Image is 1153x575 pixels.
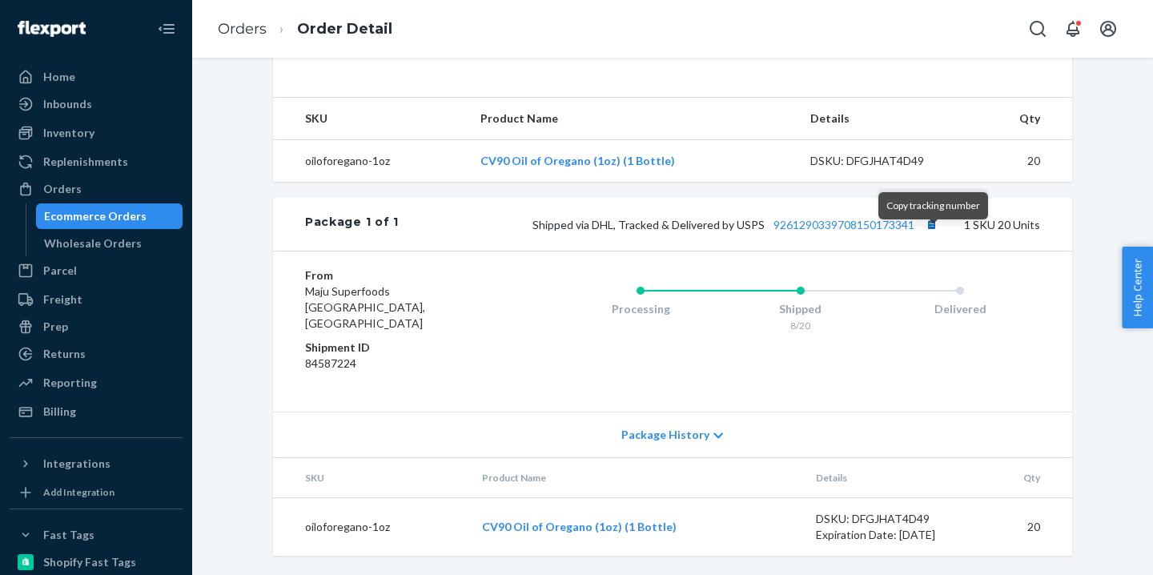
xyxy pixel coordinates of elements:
[10,549,183,575] a: Shopify Fast Tags
[273,458,469,498] th: SKU
[482,520,677,533] a: CV90 Oil of Oregano (1oz) (1 Bottle)
[10,149,183,175] a: Replenishments
[10,370,183,396] a: Reporting
[816,527,966,543] div: Expiration Date: [DATE]
[273,98,468,140] th: SKU
[886,199,980,211] span: Copy tracking number
[10,451,183,476] button: Integrations
[43,263,77,279] div: Parcel
[43,181,82,197] div: Orders
[810,153,961,169] div: DSKU: DFGJHAT4D49
[305,356,496,372] dd: 84587224
[43,319,68,335] div: Prep
[43,346,86,362] div: Returns
[36,231,183,256] a: Wholesale Orders
[10,522,183,548] button: Fast Tags
[10,483,183,502] a: Add Integration
[978,458,1072,498] th: Qty
[305,214,399,235] div: Package 1 of 1
[480,154,675,167] a: CV90 Oil of Oregano (1oz) (1 Bottle)
[469,458,802,498] th: Product Name
[43,456,110,472] div: Integrations
[10,64,183,90] a: Home
[36,203,183,229] a: Ecommerce Orders
[468,98,797,140] th: Product Name
[43,375,97,391] div: Reporting
[273,498,469,557] td: oiloforegano-1oz
[1022,13,1054,45] button: Open Search Box
[205,6,405,53] ol: breadcrumbs
[560,301,721,317] div: Processing
[532,218,942,231] span: Shipped via DHL, Tracked & Delivered by USPS
[399,214,1040,235] div: 1 SKU 20 Units
[10,314,183,340] a: Prep
[218,20,267,38] a: Orders
[773,218,914,231] a: 9261290339708150173341
[44,208,147,224] div: Ecommerce Orders
[43,527,94,543] div: Fast Tags
[721,319,881,332] div: 8/20
[273,140,468,183] td: oiloforegano-1oz
[43,485,114,499] div: Add Integration
[151,13,183,45] button: Close Navigation
[10,341,183,367] a: Returns
[43,69,75,85] div: Home
[10,258,183,283] a: Parcel
[305,284,425,330] span: Maju Superfoods [GEOGRAPHIC_DATA], [GEOGRAPHIC_DATA]
[1057,13,1089,45] button: Open notifications
[44,235,142,251] div: Wholesale Orders
[43,125,94,141] div: Inventory
[305,267,496,283] dt: From
[978,498,1072,557] td: 20
[974,140,1072,183] td: 20
[621,427,709,443] span: Package History
[43,96,92,112] div: Inbounds
[10,287,183,312] a: Freight
[1122,247,1153,328] button: Help Center
[803,458,979,498] th: Details
[880,301,1040,317] div: Delivered
[816,511,966,527] div: DSKU: DFGJHAT4D49
[1092,13,1124,45] button: Open account menu
[43,404,76,420] div: Billing
[43,154,128,170] div: Replenishments
[974,98,1072,140] th: Qty
[797,98,974,140] th: Details
[305,340,496,356] dt: Shipment ID
[10,176,183,202] a: Orders
[43,554,136,570] div: Shopify Fast Tags
[10,120,183,146] a: Inventory
[43,292,82,308] div: Freight
[10,399,183,424] a: Billing
[18,21,86,37] img: Flexport logo
[721,301,881,317] div: Shipped
[297,20,392,38] a: Order Detail
[10,91,183,117] a: Inbounds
